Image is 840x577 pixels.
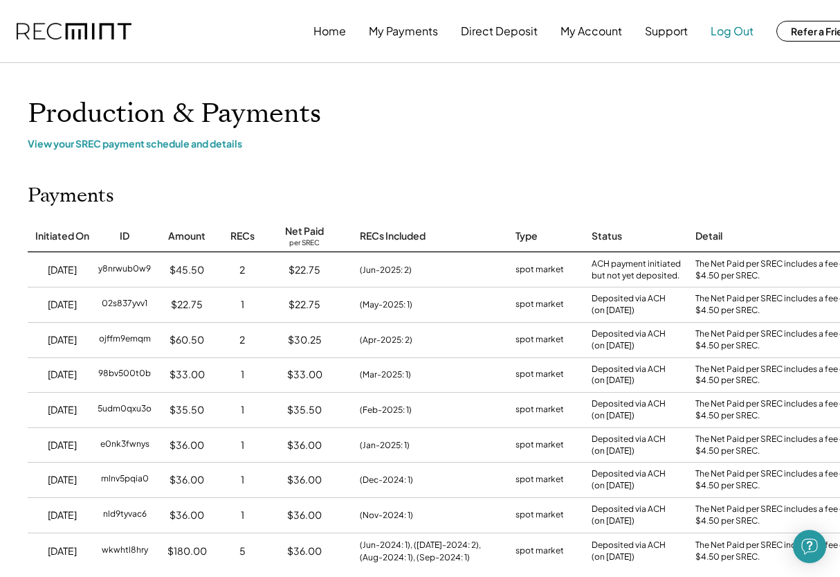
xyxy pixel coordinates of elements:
[48,473,77,487] div: [DATE]
[239,333,245,347] div: 2
[360,334,412,346] div: (Apr-2025: 2)
[99,333,151,347] div: ojffm9emqm
[48,508,77,522] div: [DATE]
[170,263,204,277] div: $45.50
[48,368,77,382] div: [DATE]
[360,539,502,564] div: (Jun-2024: 1), ([DATE]-2024: 2), (Aug-2024: 1), (Sep-2024: 1)
[241,508,244,522] div: 1
[592,434,666,457] div: Deposited via ACH (on [DATE])
[369,17,438,45] button: My Payments
[289,298,320,312] div: $22.75
[289,263,320,277] div: $22.75
[48,438,77,452] div: [DATE]
[98,368,151,382] div: 98bv500t0b
[48,298,77,312] div: [DATE]
[515,263,564,277] div: spot market
[592,293,666,317] div: Deposited via ACH (on [DATE])
[35,229,89,243] div: Initiated On
[102,298,147,312] div: 02s837yvv1
[48,333,77,347] div: [DATE]
[515,403,564,417] div: spot market
[515,473,564,487] div: spot market
[48,263,77,277] div: [DATE]
[101,473,149,487] div: mlnv5pqia0
[287,508,322,522] div: $36.00
[241,368,244,382] div: 1
[360,509,413,522] div: (Nov-2024: 1)
[98,263,151,277] div: y8nrwub0w9
[360,439,410,452] div: (Jan-2025: 1)
[592,504,666,527] div: Deposited via ACH (on [DATE])
[239,544,246,558] div: 5
[461,17,538,45] button: Direct Deposit
[287,473,322,487] div: $36.00
[515,333,564,347] div: spot market
[230,229,255,243] div: RECs
[120,229,129,243] div: ID
[560,17,622,45] button: My Account
[168,229,206,243] div: Amount
[241,438,244,452] div: 1
[592,398,666,422] div: Deposited via ACH (on [DATE])
[103,508,147,522] div: nld9tyvac6
[592,540,666,563] div: Deposited via ACH (on [DATE])
[239,263,245,277] div: 2
[17,23,131,40] img: recmint-logotype%403x.png
[288,333,322,347] div: $30.25
[592,468,666,492] div: Deposited via ACH (on [DATE])
[313,17,346,45] button: Home
[48,403,77,417] div: [DATE]
[170,403,204,417] div: $35.50
[100,438,149,452] div: e0nk3fwnys
[592,258,682,282] div: ACH payment initiated but not yet deposited.
[289,238,320,249] div: per SREC
[171,298,203,312] div: $22.75
[102,544,148,558] div: wkwhtl8hry
[515,368,564,382] div: spot market
[360,369,411,381] div: (Mar-2025: 1)
[515,298,564,312] div: spot market
[170,508,204,522] div: $36.00
[170,473,204,487] div: $36.00
[287,403,322,417] div: $35.50
[515,544,564,558] div: spot market
[167,544,207,558] div: $180.00
[793,530,826,563] div: Open Intercom Messenger
[170,438,204,452] div: $36.00
[98,403,152,417] div: 5udm0qxu3o
[241,473,244,487] div: 1
[515,229,538,243] div: Type
[592,229,622,243] div: Status
[695,229,722,243] div: Detail
[241,403,244,417] div: 1
[241,298,244,312] div: 1
[170,333,204,347] div: $60.50
[360,474,413,486] div: (Dec-2024: 1)
[360,229,426,243] div: RECs Included
[360,264,412,276] div: (Jun-2025: 2)
[645,17,688,45] button: Support
[28,184,114,208] h2: Payments
[48,544,77,558] div: [DATE]
[285,224,324,238] div: Net Paid
[711,17,754,45] button: Log Out
[170,368,205,382] div: $33.00
[515,438,564,452] div: spot market
[287,544,322,558] div: $36.00
[592,328,666,352] div: Deposited via ACH (on [DATE])
[287,438,322,452] div: $36.00
[515,508,564,522] div: spot market
[360,299,412,311] div: (May-2025: 1)
[287,368,322,382] div: $33.00
[360,404,412,416] div: (Feb-2025: 1)
[592,364,666,387] div: Deposited via ACH (on [DATE])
